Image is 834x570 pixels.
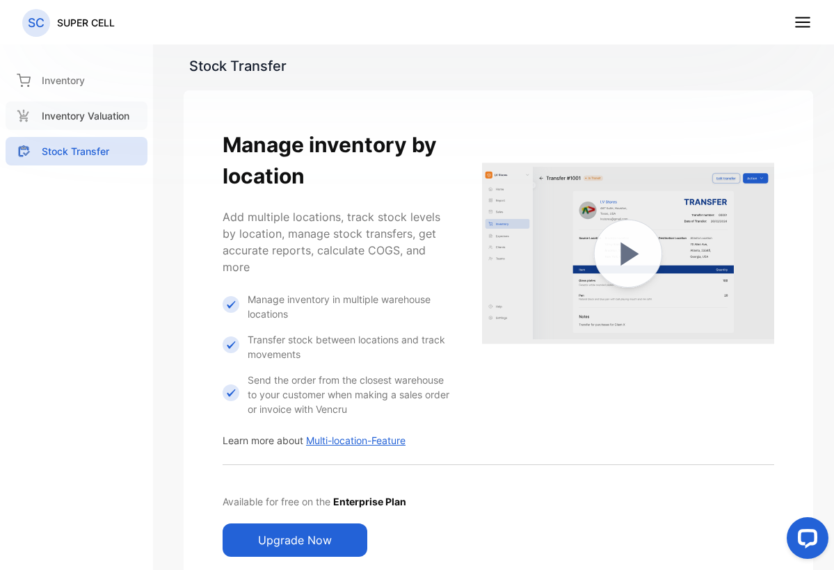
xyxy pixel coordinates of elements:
[223,129,454,192] h1: Manage inventory by location
[482,137,774,375] a: Multi-location-Feature gating
[189,56,287,76] div: Stock Transfer
[248,332,454,361] p: Transfer stock between locations and track movements
[223,336,239,353] img: Icon
[223,384,239,401] img: Icon
[303,434,406,446] a: Multi-location-Feature
[42,73,85,88] p: Inventory
[223,296,239,313] img: Icon
[28,14,45,32] p: SC
[482,137,774,370] img: Multi-location-Feature gating
[223,433,406,448] p: Learn more about
[223,210,440,274] span: Add multiple locations, track stock levels by location, manage stock transfers, get accurate repo...
[42,108,129,123] p: Inventory Valuation
[776,512,834,570] iframe: LiveChat chat widget
[333,496,406,507] span: Enterprise Plan
[6,66,147,95] a: Inventory
[6,101,147,130] a: Inventory Valuation
[223,523,367,557] button: Upgrade Now
[306,434,406,446] span: Multi-location-Feature
[57,15,115,30] p: SUPER CELL
[248,292,454,321] p: Manage inventory in multiple warehouse locations
[42,144,109,158] p: Stock Transfer
[6,137,147,165] a: Stock Transfer
[248,373,454,416] p: Send the order from the closest warehouse to your customer when making a sales order or invoice w...
[223,496,333,507] span: Available for free on the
